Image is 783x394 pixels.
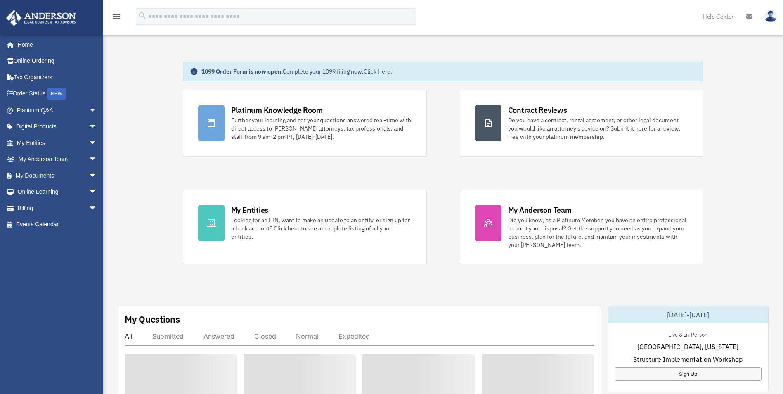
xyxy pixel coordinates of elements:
[89,102,105,119] span: arrow_drop_down
[183,90,427,157] a: Platinum Knowledge Room Further your learning and get your questions answered real-time with dire...
[183,190,427,264] a: My Entities Looking for an EIN, want to make an update to an entity, or sign up for a bank accoun...
[6,216,109,233] a: Events Calendar
[231,105,323,115] div: Platinum Knowledge Room
[633,354,743,364] span: Structure Implementation Workshop
[254,332,276,340] div: Closed
[460,90,704,157] a: Contract Reviews Do you have a contract, rental agreement, or other legal document you would like...
[764,10,777,22] img: User Pic
[6,102,109,119] a: Platinum Q&Aarrow_drop_down
[6,119,109,135] a: Digital Productsarrow_drop_down
[6,36,105,53] a: Home
[460,190,704,264] a: My Anderson Team Did you know, as a Platinum Member, you have an entire professional team at your...
[338,332,370,340] div: Expedited
[89,119,105,135] span: arrow_drop_down
[6,167,109,184] a: My Documentsarrow_drop_down
[47,88,66,100] div: NEW
[152,332,184,340] div: Submitted
[125,332,132,340] div: All
[138,11,147,20] i: search
[615,367,762,381] a: Sign Up
[296,332,319,340] div: Normal
[89,184,105,201] span: arrow_drop_down
[637,342,738,351] span: [GEOGRAPHIC_DATA], [US_STATE]
[6,184,109,200] a: Online Learningarrow_drop_down
[203,332,234,340] div: Answered
[89,135,105,152] span: arrow_drop_down
[125,313,180,325] div: My Questions
[508,105,567,115] div: Contract Reviews
[89,200,105,217] span: arrow_drop_down
[231,205,268,215] div: My Entities
[608,306,768,323] div: [DATE]-[DATE]
[89,151,105,168] span: arrow_drop_down
[6,69,109,85] a: Tax Organizers
[508,216,688,249] div: Did you know, as a Platinum Member, you have an entire professional team at your disposal? Get th...
[4,10,78,26] img: Anderson Advisors Platinum Portal
[111,14,121,21] a: menu
[231,116,412,141] div: Further your learning and get your questions answered real-time with direct access to [PERSON_NAM...
[508,116,688,141] div: Do you have a contract, rental agreement, or other legal document you would like an attorney's ad...
[201,68,283,75] strong: 1099 Order Form is now open.
[6,135,109,151] a: My Entitiesarrow_drop_down
[508,205,572,215] div: My Anderson Team
[6,151,109,168] a: My Anderson Teamarrow_drop_down
[111,12,121,21] i: menu
[201,67,392,76] div: Complete your 1099 filing now.
[6,85,109,102] a: Order StatusNEW
[231,216,412,241] div: Looking for an EIN, want to make an update to an entity, or sign up for a bank account? Click her...
[6,53,109,69] a: Online Ordering
[6,200,109,216] a: Billingarrow_drop_down
[89,167,105,184] span: arrow_drop_down
[662,330,714,338] div: Live & In-Person
[364,68,392,75] a: Click Here.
